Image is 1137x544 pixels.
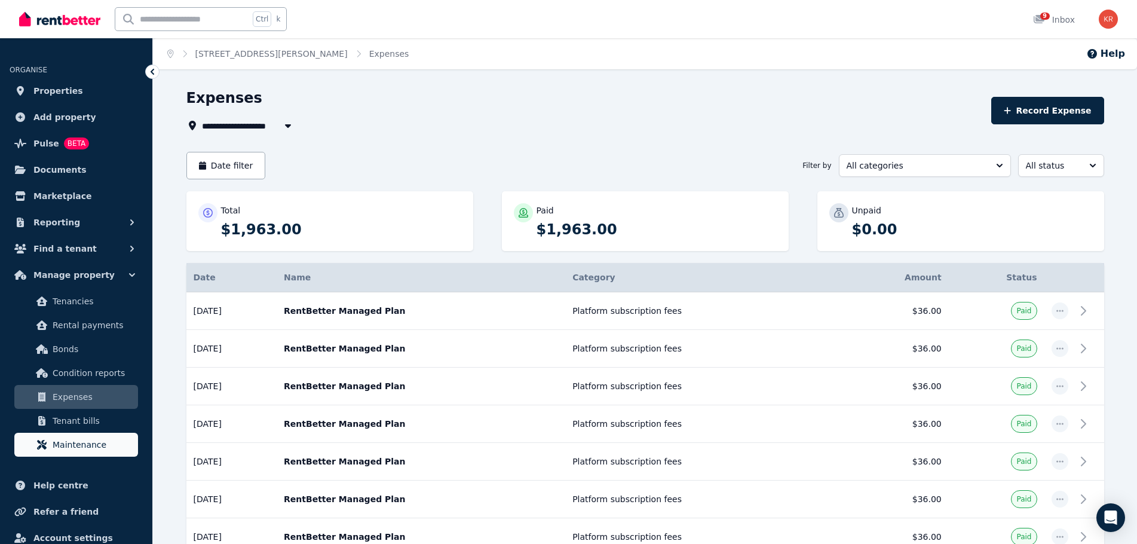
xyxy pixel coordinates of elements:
th: Name [277,263,565,292]
p: Paid [537,204,554,216]
button: Find a tenant [10,237,143,261]
span: Ctrl [253,11,271,27]
p: $1,963.00 [537,220,777,239]
a: Tenant bills [14,409,138,433]
span: Maintenance [53,438,133,452]
span: Properties [33,84,83,98]
button: Reporting [10,210,143,234]
div: Inbox [1033,14,1075,26]
button: Help [1086,47,1125,61]
td: [DATE] [186,443,277,481]
a: Properties [10,79,143,103]
img: RentBetter [19,10,100,28]
td: [DATE] [186,368,277,405]
p: $0.00 [852,220,1092,239]
a: Rental payments [14,313,138,337]
span: Filter by [802,161,831,170]
a: Documents [10,158,143,182]
span: Marketplace [33,189,91,203]
p: Total [221,204,241,216]
td: $36.00 [828,405,948,443]
span: Paid [1016,494,1031,504]
span: Add property [33,110,96,124]
span: All categories [847,160,986,172]
span: All status [1026,160,1080,172]
span: Paid [1016,344,1031,353]
a: Maintenance [14,433,138,457]
th: Amount [828,263,948,292]
a: Help centre [10,473,143,497]
a: Condition reports [14,361,138,385]
a: [STREET_ADDRESS][PERSON_NAME] [195,49,348,59]
span: Help centre [33,478,88,493]
img: Krystal Roth [1099,10,1118,29]
div: Open Intercom Messenger [1096,503,1125,532]
th: Category [565,263,828,292]
span: Pulse [33,136,59,151]
p: RentBetter Managed Plan [284,531,558,543]
span: Paid [1016,419,1031,429]
span: Tenancies [53,294,133,308]
span: 9 [1040,13,1050,20]
span: Condition reports [53,366,133,380]
p: Unpaid [852,204,881,216]
a: Bonds [14,337,138,361]
span: Paid [1016,306,1031,316]
td: Platform subscription fees [565,368,828,405]
a: Refer a friend [10,500,143,524]
p: RentBetter Managed Plan [284,343,558,354]
a: Tenancies [14,289,138,313]
span: Documents [33,163,87,177]
button: Date filter [186,152,266,179]
a: Marketplace [10,184,143,208]
td: Platform subscription fees [565,330,828,368]
a: PulseBETA [10,132,143,155]
td: [DATE] [186,405,277,443]
th: Status [949,263,1044,292]
td: [DATE] [186,481,277,518]
span: k [276,14,280,24]
span: Manage property [33,268,115,282]
button: Record Expense [991,97,1104,124]
span: Reporting [33,215,80,230]
p: RentBetter Managed Plan [284,380,558,392]
span: Paid [1016,381,1031,391]
span: ORGANISE [10,66,47,74]
td: $36.00 [828,443,948,481]
td: $36.00 [828,368,948,405]
button: All status [1018,154,1104,177]
span: Expenses [53,390,133,404]
td: Platform subscription fees [565,292,828,330]
td: [DATE] [186,292,277,330]
span: Refer a friend [33,505,99,519]
p: $1,963.00 [221,220,461,239]
a: Expenses [369,49,409,59]
a: Add property [10,105,143,129]
button: Manage property [10,263,143,287]
span: Bonds [53,342,133,356]
td: $36.00 [828,292,948,330]
td: Platform subscription fees [565,405,828,443]
td: $36.00 [828,330,948,368]
p: RentBetter Managed Plan [284,418,558,430]
td: $36.00 [828,481,948,518]
span: BETA [64,137,89,149]
a: Expenses [14,385,138,409]
button: All categories [839,154,1011,177]
h1: Expenses [186,88,262,108]
span: Rental payments [53,318,133,332]
span: Find a tenant [33,242,97,256]
td: Platform subscription fees [565,443,828,481]
span: Paid [1016,532,1031,542]
th: Date [186,263,277,292]
nav: Breadcrumb [153,38,423,69]
span: Tenant bills [53,414,133,428]
td: Platform subscription fees [565,481,828,518]
p: RentBetter Managed Plan [284,456,558,467]
p: RentBetter Managed Plan [284,493,558,505]
span: Paid [1016,457,1031,466]
td: [DATE] [186,330,277,368]
p: RentBetter Managed Plan [284,305,558,317]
